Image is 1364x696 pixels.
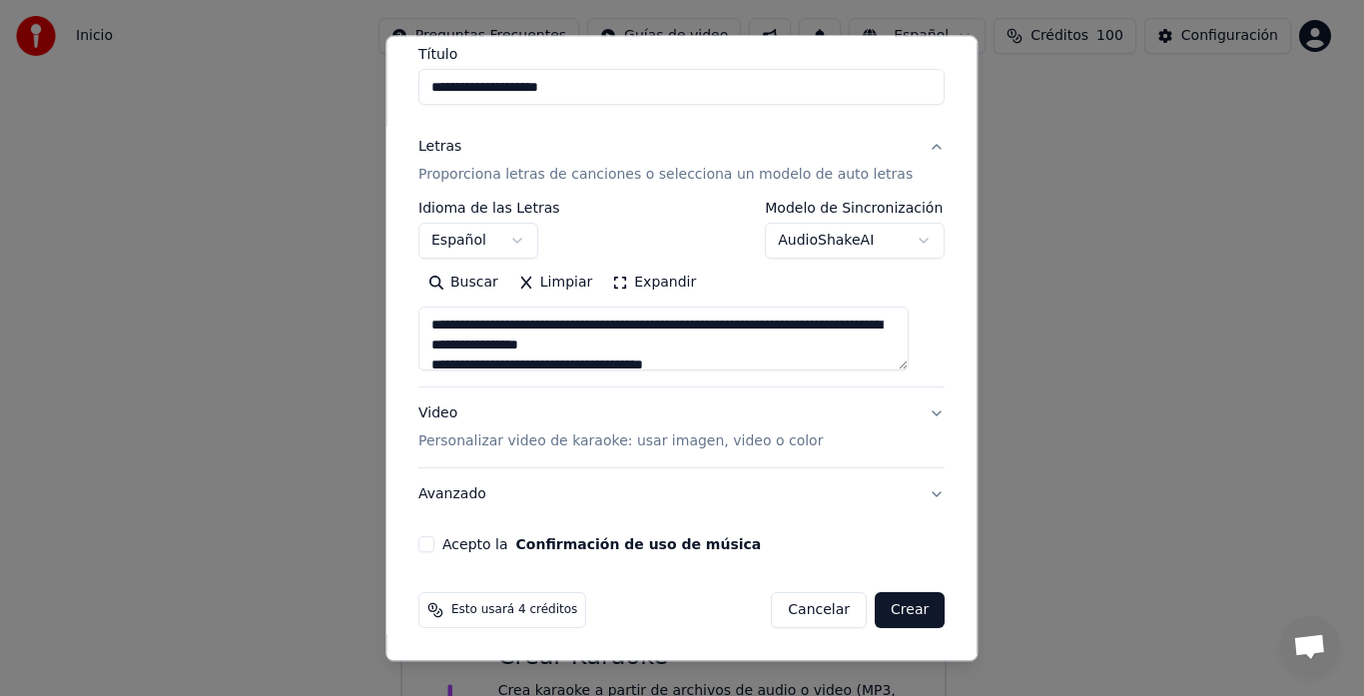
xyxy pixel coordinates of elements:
[418,202,560,216] label: Idioma de las Letras
[766,202,946,216] label: Modelo de Sincronización
[516,538,762,552] button: Acepto la
[418,48,945,62] label: Título
[418,469,945,521] button: Avanzado
[418,388,945,468] button: VideoPersonalizar video de karaoke: usar imagen, video o color
[418,268,508,300] button: Buscar
[603,268,707,300] button: Expandir
[442,538,761,552] label: Acepto la
[451,603,577,619] span: Esto usará 4 créditos
[418,202,945,387] div: LetrasProporciona letras de canciones o selecciona un modelo de auto letras
[772,593,868,629] button: Cancelar
[418,404,823,452] div: Video
[508,268,602,300] button: Limpiar
[875,593,945,629] button: Crear
[418,432,823,452] p: Personalizar video de karaoke: usar imagen, video o color
[418,122,945,202] button: LetrasProporciona letras de canciones o selecciona un modelo de auto letras
[418,138,461,158] div: Letras
[418,166,913,186] p: Proporciona letras de canciones o selecciona un modelo de auto letras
